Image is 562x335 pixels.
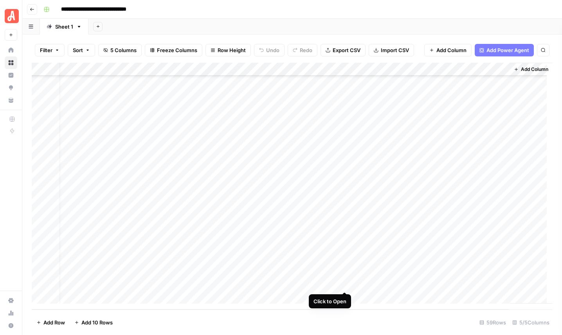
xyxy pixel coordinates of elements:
[288,44,317,56] button: Redo
[68,44,95,56] button: Sort
[40,46,52,54] span: Filter
[5,44,17,56] a: Home
[5,307,17,319] a: Usage
[254,44,285,56] button: Undo
[511,64,551,74] button: Add Column
[70,316,117,329] button: Add 10 Rows
[157,46,197,54] span: Freeze Columns
[5,69,17,81] a: Insights
[436,46,467,54] span: Add Column
[40,19,88,34] a: Sheet 1
[98,44,142,56] button: 5 Columns
[5,94,17,107] a: Your Data
[266,46,279,54] span: Undo
[205,44,251,56] button: Row Height
[313,297,346,305] div: Click to Open
[381,46,409,54] span: Import CSV
[321,44,366,56] button: Export CSV
[35,44,65,56] button: Filter
[81,319,113,326] span: Add 10 Rows
[5,81,17,94] a: Opportunities
[5,9,19,23] img: Angi Logo
[145,44,202,56] button: Freeze Columns
[43,319,65,326] span: Add Row
[486,46,529,54] span: Add Power Agent
[5,56,17,69] a: Browse
[509,316,553,329] div: 5/5 Columns
[300,46,312,54] span: Redo
[55,23,73,31] div: Sheet 1
[5,294,17,307] a: Settings
[333,46,360,54] span: Export CSV
[73,46,83,54] span: Sort
[32,316,70,329] button: Add Row
[475,44,534,56] button: Add Power Agent
[424,44,472,56] button: Add Column
[476,316,509,329] div: 59 Rows
[110,46,137,54] span: 5 Columns
[218,46,246,54] span: Row Height
[369,44,414,56] button: Import CSV
[5,319,17,332] button: Help + Support
[5,6,17,26] button: Workspace: Angi
[521,66,548,73] span: Add Column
